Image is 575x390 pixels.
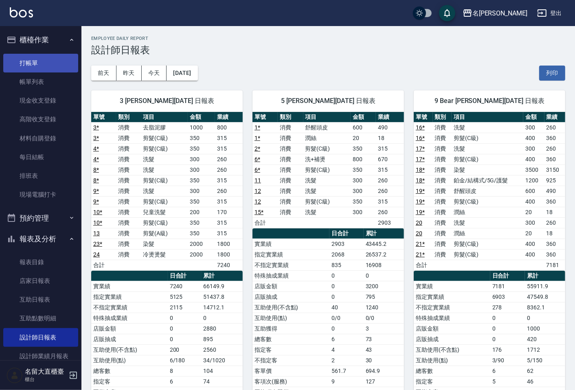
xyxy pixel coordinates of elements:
[490,334,525,344] td: 0
[3,72,78,91] a: 帳單列表
[433,133,452,143] td: 消費
[351,186,376,196] td: 300
[278,164,303,175] td: 消費
[188,164,215,175] td: 300
[490,355,525,366] td: 3/90
[91,291,168,302] td: 指定實業績
[278,122,303,133] td: 消費
[201,281,243,291] td: 66149.9
[168,344,202,355] td: 200
[188,143,215,154] td: 350
[329,260,363,270] td: 835
[351,122,376,133] td: 600
[544,217,565,228] td: 260
[364,249,404,260] td: 26537.2
[303,112,351,123] th: 項目
[168,334,202,344] td: 0
[116,249,141,260] td: 消費
[523,196,544,207] td: 400
[376,122,404,133] td: 490
[116,154,141,164] td: 消費
[116,196,141,207] td: 消費
[168,313,202,323] td: 0
[168,291,202,302] td: 5125
[414,355,490,366] td: 互助使用(點)
[424,97,555,105] span: 9 Bear [PERSON_NAME][DATE] 日報表
[188,207,215,217] td: 200
[329,302,363,313] td: 40
[141,143,188,154] td: 剪髮(C級)
[91,36,565,41] h2: Employee Daily Report
[523,175,544,186] td: 1200
[188,133,215,143] td: 350
[167,66,198,81] button: [DATE]
[452,143,523,154] td: 洗髮
[116,122,141,133] td: 消費
[303,207,351,217] td: 洗髮
[329,323,363,334] td: 0
[351,112,376,123] th: 金額
[188,175,215,186] td: 350
[329,355,363,366] td: 2
[364,270,404,281] td: 0
[525,334,565,344] td: 420
[452,175,523,186] td: 鉑金/結構式/5G/護髮
[303,122,351,133] td: 舒醒頭皮
[215,217,243,228] td: 315
[490,271,525,281] th: 日合計
[116,133,141,143] td: 消費
[544,112,565,123] th: 業績
[414,112,433,123] th: 單號
[414,313,490,323] td: 特殊抽成業績
[414,112,565,271] table: a dense table
[3,253,78,272] a: 報表目錄
[278,133,303,143] td: 消費
[215,154,243,164] td: 260
[252,313,329,323] td: 互助使用(點)
[188,112,215,123] th: 金額
[452,164,523,175] td: 染髮
[534,6,565,21] button: 登出
[116,112,141,123] th: 類別
[351,154,376,164] td: 800
[544,164,565,175] td: 3150
[329,344,363,355] td: 4
[188,122,215,133] td: 1000
[201,344,243,355] td: 2560
[278,154,303,164] td: 消費
[116,228,141,239] td: 消費
[452,228,523,239] td: 潤絲
[364,302,404,313] td: 1240
[376,217,404,228] td: 2903
[278,143,303,154] td: 消費
[364,239,404,249] td: 43445.2
[116,207,141,217] td: 消費
[364,323,404,334] td: 3
[544,196,565,207] td: 360
[116,217,141,228] td: 消費
[452,154,523,164] td: 剪髮(C級)
[544,143,565,154] td: 260
[452,186,523,196] td: 舒醒頭皮
[91,344,168,355] td: 互助使用(不含點)
[91,66,116,81] button: 前天
[252,334,329,344] td: 總客數
[364,344,404,355] td: 43
[351,164,376,175] td: 350
[303,175,351,186] td: 洗髮
[433,164,452,175] td: 消費
[168,302,202,313] td: 2115
[433,217,452,228] td: 消費
[3,272,78,290] a: 店家日報表
[3,328,78,347] a: 設計師日報表
[490,313,525,323] td: 0
[91,366,168,376] td: 總客數
[364,281,404,291] td: 3200
[329,249,363,260] td: 2068
[168,323,202,334] td: 0
[433,207,452,217] td: 消費
[141,207,188,217] td: 兒童洗髮
[364,313,404,323] td: 0/0
[215,175,243,186] td: 315
[414,323,490,334] td: 店販金額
